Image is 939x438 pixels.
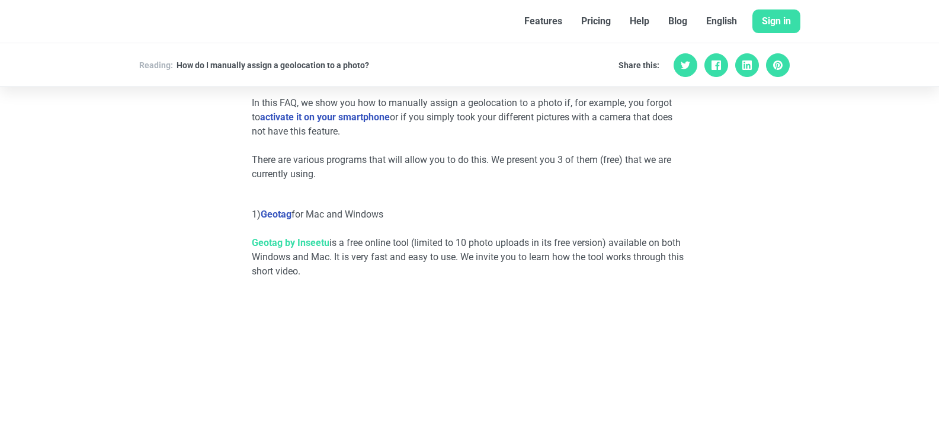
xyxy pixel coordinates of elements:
[515,9,572,33] a: Features
[252,207,688,222] p: 1) for Mac and Windows
[261,209,291,220] a: Geotag
[139,59,173,71] div: Reading:
[177,59,369,71] div: How do I manually assign a geolocation to a photo?
[659,9,697,33] a: Blog
[697,9,746,33] a: English
[252,237,329,248] a: Geotag by Inseetu
[252,236,688,279] p: is a free online tool (limited to 10 photo uploads in its free version) available on both Windows...
[524,15,562,27] font: Features
[762,15,791,27] font: Sign in
[620,9,659,33] a: Help
[260,111,390,123] a: activate it on your smartphone
[630,15,649,27] font: Help
[581,15,611,27] font: Pricing
[252,96,688,139] p: In this FAQ, we show you how to manually assign a geolocation to a photo if, for example, you for...
[752,9,800,33] a: Sign in
[618,59,659,71] span: Share this:
[572,9,620,33] a: Pricing
[252,153,688,181] p: There are various programs that will allow you to do this. We present you 3 of them (free) that w...
[668,15,687,27] font: Blog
